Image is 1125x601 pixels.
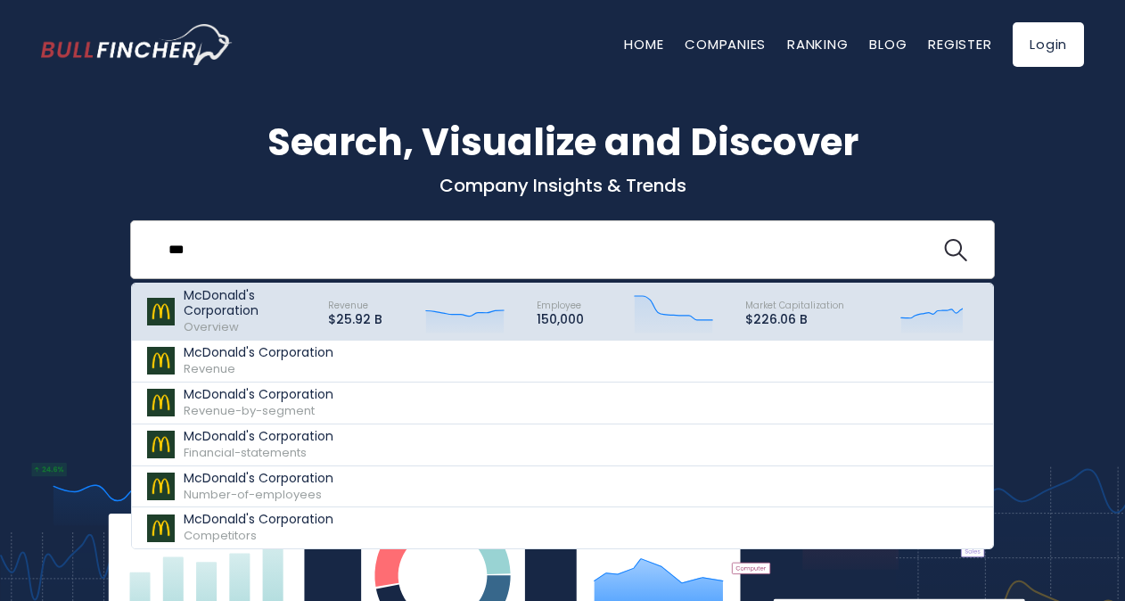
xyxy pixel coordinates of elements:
span: Financial-statements [184,444,307,461]
a: Register [928,35,991,54]
span: Revenue [328,299,368,312]
h1: Search, Visualize and Discover [41,114,1084,170]
p: McDonald's Corporation [184,288,312,318]
p: Company Insights & Trends [41,174,1084,197]
p: McDonald's Corporation [184,471,333,486]
a: McDonald's Corporation Revenue [132,341,993,383]
a: McDonald's Corporation Financial-statements [132,424,993,466]
a: Companies [685,35,766,54]
p: McDonald's Corporation [184,345,333,360]
p: $226.06 B [745,312,844,327]
a: Ranking [787,35,848,54]
a: McDonald's Corporation Competitors [132,507,993,548]
span: Number-of-employees [184,486,322,503]
p: McDonald's Corporation [184,387,333,402]
span: Competitors [184,527,257,544]
span: Employee [537,299,581,312]
p: What's trending [41,315,1084,333]
a: Home [624,35,663,54]
p: McDonald's Corporation [184,512,333,527]
a: McDonald's Corporation Number-of-employees [132,466,993,508]
a: Go to homepage [41,24,233,65]
span: Revenue [184,360,235,377]
p: $25.92 B [328,312,382,327]
a: Login [1013,22,1084,67]
span: Market Capitalization [745,299,844,312]
p: 150,000 [537,312,584,327]
a: McDonald's Corporation Overview Revenue $25.92 B Employee 150,000 Market Capitalization $226.06 B [132,284,993,341]
a: McDonald's Corporation Revenue-by-segment [132,383,993,424]
img: search icon [944,239,967,262]
p: McDonald's Corporation [184,429,333,444]
span: Overview [184,318,239,335]
img: bullfincher logo [41,24,233,65]
a: Blog [869,35,907,54]
span: Revenue-by-segment [184,402,315,419]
